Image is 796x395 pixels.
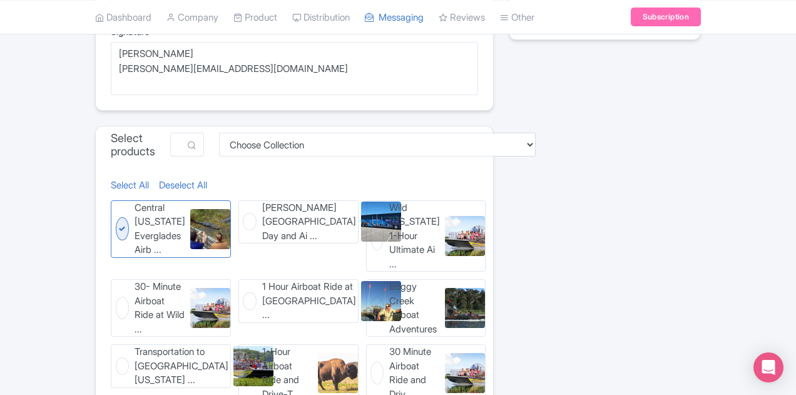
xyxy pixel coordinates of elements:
span: Central Florida Everglades Airboat Tour from Orlando [135,201,185,257]
a: Deselect All [159,178,207,193]
input: Search products... [170,133,204,156]
h3: Select products [111,131,155,158]
span: Wild Florida 1-Hour Ultimate Airboat Adventure Package Tour [389,201,440,272]
img: Boggy Creek Airboat Adventures [445,288,485,328]
img: 30 Minute Airboat Ride and Drive-Thru Safari in Wild Florida [445,353,485,393]
span: Transportation to Wild Florida Airboats [135,345,228,387]
a: Select All [111,178,149,193]
span: Kennedy Space Center Day and Airboat Safari Boat [262,201,356,244]
img: Central Florida Everglades Airboat Tour from Orlando [190,209,230,249]
span: 1 Hour Airboat Ride at Wild Florida Ticket [262,280,356,322]
img: 30- Minute Airboat Ride at Wild Florida Ticket [190,288,230,328]
span: Signature [111,26,150,37]
a: Subscription [631,8,701,26]
span: 30- Minute Airboat Ride at Wild Florida Ticket [135,280,185,336]
textarea: [PERSON_NAME] [PERSON_NAME][EMAIL_ADDRESS][DOMAIN_NAME] [111,42,478,95]
div: Open Intercom Messenger [753,352,783,382]
img: 1-Hour Airboat Ride and Drive-Thru Safari in Wild Florida [318,353,358,393]
img: Wild Florida 1-Hour Ultimate Airboat Adventure Package Tour [445,216,485,256]
span: Boggy Creek Airboat Adventures [389,280,440,336]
